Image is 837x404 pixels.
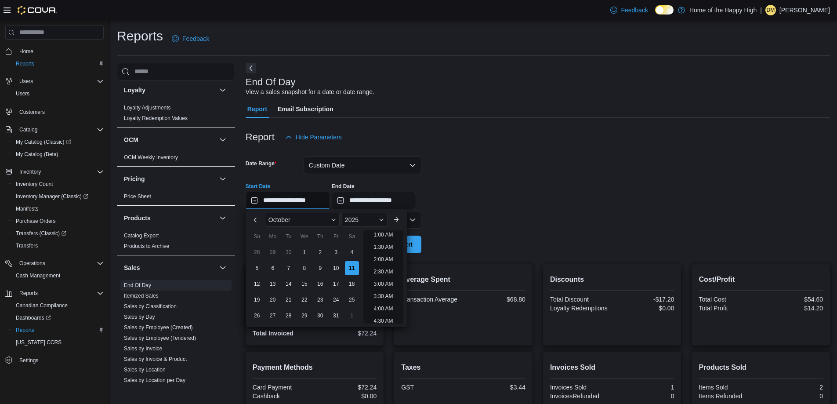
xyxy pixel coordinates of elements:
[9,136,107,148] a: My Catalog (Classic)
[217,213,228,223] button: Products
[266,245,280,259] div: day-29
[401,384,461,391] div: GST
[329,309,343,323] div: day-31
[329,277,343,291] div: day-17
[2,257,107,269] button: Operations
[12,270,104,281] span: Cash Management
[345,229,359,244] div: Sa
[763,296,823,303] div: $54.60
[12,137,75,147] a: My Catalog (Classic)
[12,191,104,202] span: Inventory Manager (Classic)
[699,393,759,400] div: Items Refunded
[117,191,235,205] div: Pricing
[266,261,280,275] div: day-6
[124,154,178,160] a: OCM Weekly Inventory
[655,5,674,15] input: Dark Mode
[332,183,355,190] label: End Date
[12,179,104,189] span: Inventory Count
[16,272,60,279] span: Cash Management
[16,138,71,146] span: My Catalog (Classic)
[124,346,162,352] a: Sales by Invoice
[401,362,525,373] h2: Taxes
[12,240,41,251] a: Transfers
[329,245,343,259] div: day-3
[16,339,62,346] span: [US_STATE] CCRS
[19,290,38,297] span: Reports
[124,293,159,299] a: Itemized Sales
[124,377,185,383] a: Sales by Location per Day
[12,179,57,189] a: Inventory Count
[282,309,296,323] div: day-28
[16,46,104,57] span: Home
[699,362,823,373] h2: Products Sold
[614,393,674,400] div: 0
[329,293,343,307] div: day-24
[9,58,107,70] button: Reports
[16,90,29,97] span: Users
[550,393,610,400] div: InvoicesRefunded
[550,362,674,373] h2: Invoices Sold
[16,76,104,87] span: Users
[9,227,107,240] a: Transfers (Classic)
[124,313,155,320] span: Sales by Day
[370,303,396,314] li: 4:00 AM
[124,115,188,122] span: Loyalty Redemption Values
[124,292,159,299] span: Itemized Sales
[12,337,104,348] span: Washington CCRS
[117,230,235,255] div: Products
[12,58,38,69] a: Reports
[370,316,396,326] li: 4:30 AM
[16,106,104,117] span: Customers
[401,296,461,303] div: Transaction Average
[19,48,33,55] span: Home
[9,336,107,349] button: [US_STATE] CCRS
[124,377,185,384] span: Sales by Location per Day
[332,192,416,209] input: Press the down key to open a popover containing a calendar.
[313,261,327,275] div: day-9
[465,384,525,391] div: $3.44
[124,324,193,331] a: Sales by Employee (Created)
[345,277,359,291] div: day-18
[268,216,290,223] span: October
[124,233,159,239] a: Catalog Export
[12,270,64,281] a: Cash Management
[19,260,45,267] span: Operations
[250,293,264,307] div: day-19
[2,354,107,367] button: Settings
[12,228,104,239] span: Transfers (Classic)
[124,175,145,183] h3: Pricing
[12,216,104,226] span: Purchase Orders
[12,313,54,323] a: Dashboards
[550,274,674,285] h2: Discounts
[19,78,33,85] span: Users
[607,1,651,19] a: Feedback
[16,288,104,298] span: Reports
[16,205,38,212] span: Manifests
[329,229,343,244] div: Fr
[12,149,104,160] span: My Catalog (Beta)
[253,393,313,400] div: Cashback
[16,314,51,321] span: Dashboards
[124,86,145,95] h3: Loyalty
[699,274,823,285] h2: Cost/Profit
[16,167,44,177] button: Inventory
[124,243,169,249] a: Products to Archive
[689,5,757,15] p: Home of the Happy High
[9,269,107,282] button: Cash Management
[297,309,312,323] div: day-29
[313,229,327,244] div: Th
[124,115,188,121] a: Loyalty Redemption Values
[699,305,759,312] div: Total Profit
[282,229,296,244] div: Tu
[345,245,359,259] div: day-4
[12,88,104,99] span: Users
[249,244,360,324] div: October, 2025
[313,293,327,307] div: day-23
[124,303,177,309] a: Sales by Classification
[767,5,775,15] span: DM
[12,58,104,69] span: Reports
[124,193,151,200] a: Price Sheet
[313,277,327,291] div: day-16
[124,303,177,310] span: Sales by Classification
